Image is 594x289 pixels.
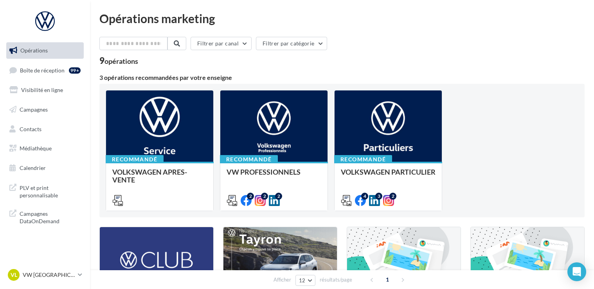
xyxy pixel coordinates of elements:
[275,193,282,200] div: 2
[106,155,164,164] div: Recommandé
[21,87,63,93] span: Visibilité en ligne
[375,193,382,200] div: 3
[23,271,75,279] p: VW [GEOGRAPHIC_DATA]
[5,42,85,59] a: Opérations
[5,101,85,118] a: Campagnes
[361,193,368,200] div: 4
[567,262,586,281] div: Open Intercom Messenger
[20,164,46,171] span: Calendrier
[227,168,301,176] span: VW PROFESSIONNELS
[20,145,52,152] span: Médiathèque
[295,275,315,286] button: 12
[5,82,85,98] a: Visibilité en ligne
[5,179,85,202] a: PLV et print personnalisable
[99,56,138,65] div: 9
[5,62,85,79] a: Boîte de réception99+
[299,277,306,284] span: 12
[20,208,81,225] span: Campagnes DataOnDemand
[381,273,394,286] span: 1
[5,205,85,228] a: Campagnes DataOnDemand
[247,193,254,200] div: 2
[104,58,138,65] div: opérations
[99,74,585,81] div: 3 opérations recommandées par votre enseigne
[112,168,187,184] span: VOLKSWAGEN APRES-VENTE
[5,140,85,157] a: Médiathèque
[20,125,41,132] span: Contacts
[256,37,327,50] button: Filtrer par catégorie
[5,160,85,176] a: Calendrier
[320,276,352,284] span: résultats/page
[191,37,252,50] button: Filtrer par canal
[274,276,291,284] span: Afficher
[20,182,81,199] span: PLV et print personnalisable
[99,13,585,24] div: Opérations marketing
[341,168,436,176] span: VOLKSWAGEN PARTICULIER
[334,155,392,164] div: Recommandé
[389,193,396,200] div: 2
[20,47,48,54] span: Opérations
[6,267,84,282] a: VL VW [GEOGRAPHIC_DATA]
[11,271,17,279] span: VL
[261,193,268,200] div: 2
[69,67,81,74] div: 99+
[20,106,48,113] span: Campagnes
[20,67,65,73] span: Boîte de réception
[220,155,278,164] div: Recommandé
[5,121,85,137] a: Contacts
